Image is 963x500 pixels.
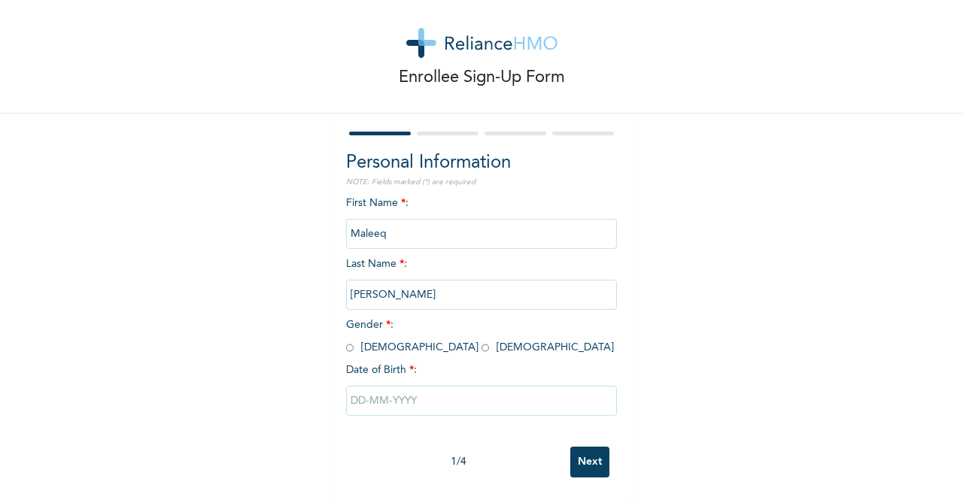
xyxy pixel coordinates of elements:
p: NOTE: Fields marked (*) are required [346,177,617,188]
span: Last Name : [346,259,617,300]
span: Gender : [DEMOGRAPHIC_DATA] [DEMOGRAPHIC_DATA] [346,320,614,353]
span: First Name : [346,198,617,239]
input: Enter your last name [346,280,617,310]
h2: Personal Information [346,150,617,177]
input: DD-MM-YYYY [346,386,617,416]
img: logo [406,28,557,58]
p: Enrollee Sign-Up Form [399,65,565,90]
span: Date of Birth : [346,362,417,378]
input: Enter your first name [346,219,617,249]
input: Next [570,447,609,477]
div: 1 / 4 [346,454,570,470]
